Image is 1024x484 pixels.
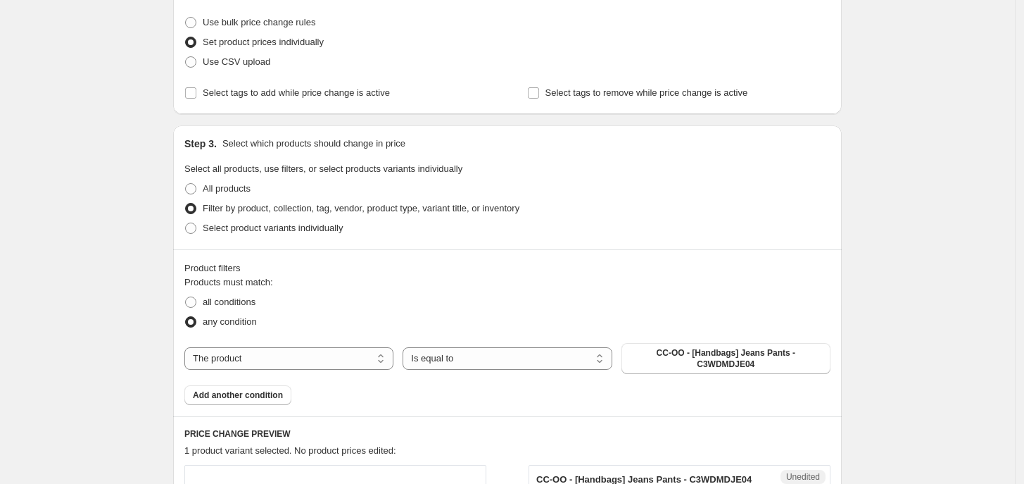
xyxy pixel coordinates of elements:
span: Set product prices individually [203,37,324,47]
p: Select which products should change in price [222,137,405,151]
span: CC-OO - [Handbags] Jeans Pants - C3WDMDJE04 [630,347,822,370]
div: Product filters [184,261,830,275]
button: Add another condition [184,385,291,405]
h6: PRICE CHANGE PREVIEW [184,428,830,440]
span: Use CSV upload [203,56,270,67]
span: any condition [203,316,257,327]
span: Select tags to add while price change is active [203,87,390,98]
span: Products must match: [184,277,273,287]
span: Select product variants individually [203,223,343,233]
span: all conditions [203,297,255,307]
span: All products [203,183,251,194]
span: Select tags to remove while price change is active [545,87,748,98]
span: Unedited [786,471,820,483]
span: 1 product variant selected. No product prices edited: [184,445,396,456]
span: Use bulk price change rules [203,17,315,27]
span: Select all products, use filters, or select products variants individually [184,163,462,174]
button: CC-OO - [Handbags] Jeans Pants - C3WDMDJE04 [621,343,830,374]
h2: Step 3. [184,137,217,151]
span: Filter by product, collection, tag, vendor, product type, variant title, or inventory [203,203,519,213]
span: Add another condition [193,390,283,401]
